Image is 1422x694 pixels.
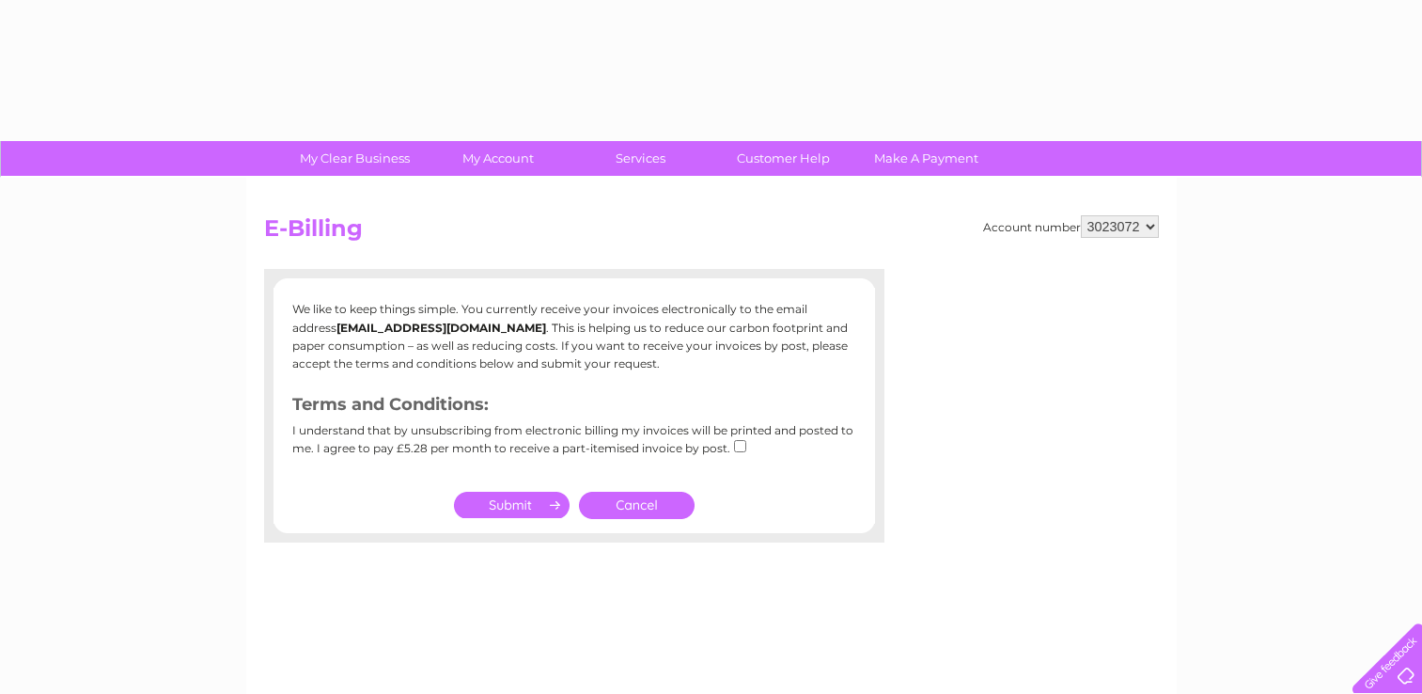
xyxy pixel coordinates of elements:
[292,424,856,468] div: I understand that by unsubscribing from electronic billing my invoices will be printed and posted...
[264,215,1159,251] h2: E-Billing
[849,141,1004,176] a: Make A Payment
[706,141,861,176] a: Customer Help
[292,391,856,424] h3: Terms and Conditions:
[563,141,718,176] a: Services
[579,492,695,519] a: Cancel
[336,321,546,335] b: [EMAIL_ADDRESS][DOMAIN_NAME]
[277,141,432,176] a: My Clear Business
[983,215,1159,238] div: Account number
[420,141,575,176] a: My Account
[292,300,856,372] p: We like to keep things simple. You currently receive your invoices electronically to the email ad...
[454,492,570,518] input: Submit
